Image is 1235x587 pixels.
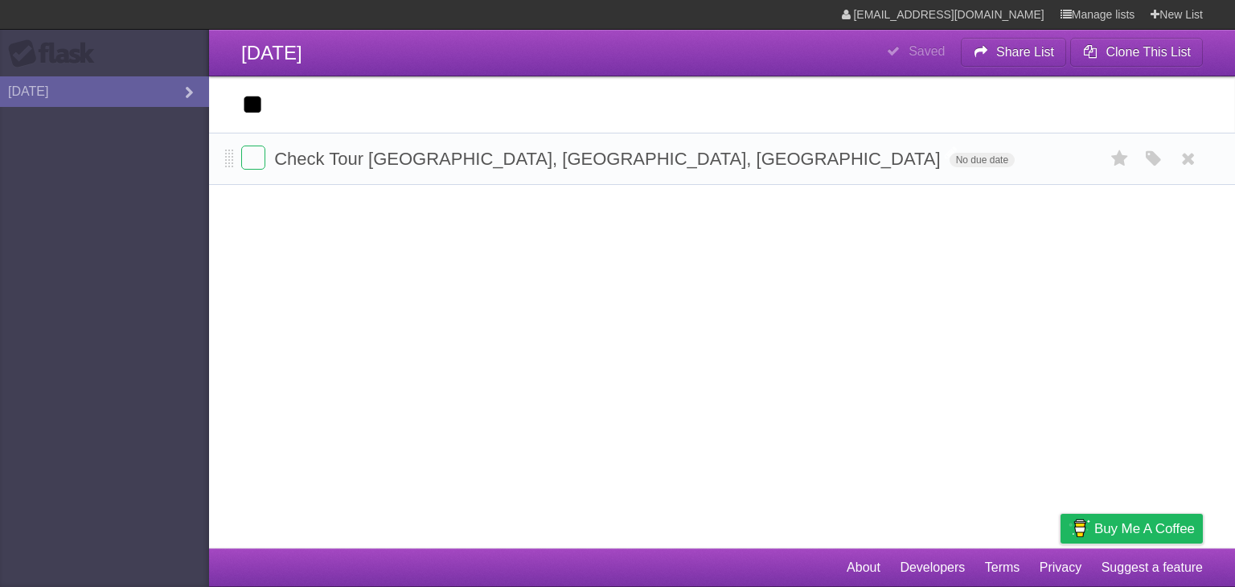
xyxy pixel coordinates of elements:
b: Saved [909,44,945,58]
a: Suggest a feature [1102,552,1203,583]
a: Privacy [1040,552,1081,583]
img: Buy me a coffee [1069,515,1090,542]
b: Clone This List [1106,45,1191,59]
b: Share List [996,45,1054,59]
span: Buy me a coffee [1094,515,1195,543]
span: [DATE] [241,42,302,64]
button: Clone This List [1070,38,1203,67]
label: Star task [1105,146,1135,172]
label: Done [241,146,265,170]
div: Flask [8,39,105,68]
span: Check Tour [GEOGRAPHIC_DATA], [GEOGRAPHIC_DATA], [GEOGRAPHIC_DATA] [274,149,944,169]
a: Developers [900,552,965,583]
a: Buy me a coffee [1061,514,1203,544]
span: No due date [950,153,1015,167]
a: About [847,552,880,583]
a: Terms [985,552,1020,583]
button: Share List [961,38,1067,67]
